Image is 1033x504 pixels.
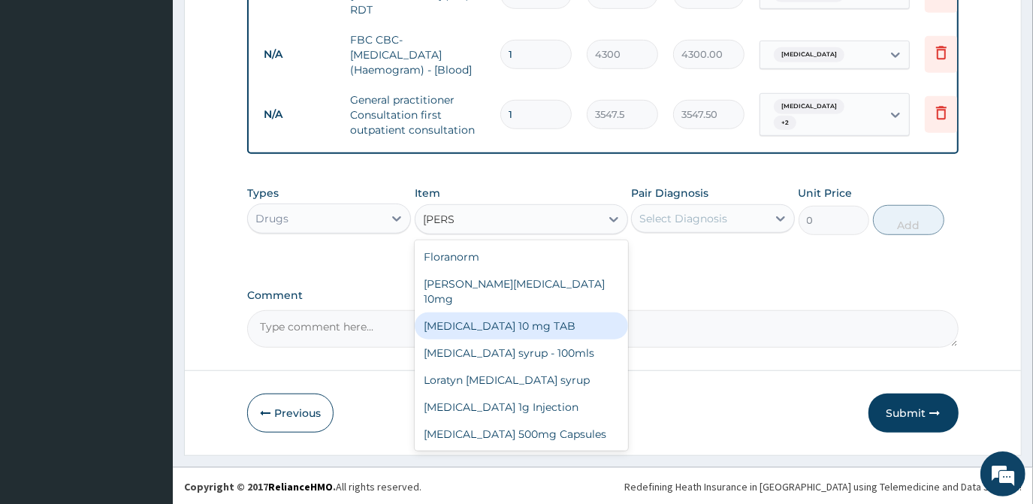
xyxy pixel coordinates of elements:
div: Chat with us now [78,84,252,104]
span: We're online! [87,154,207,306]
button: Add [873,205,944,235]
div: Floranorm [415,243,628,270]
button: Previous [247,394,334,433]
strong: Copyright © 2017 . [184,480,336,493]
div: Redefining Heath Insurance in [GEOGRAPHIC_DATA] using Telemedicine and Data Science! [624,479,1022,494]
div: Drugs [255,211,288,226]
span: [MEDICAL_DATA] [774,47,844,62]
label: Comment [247,289,958,302]
div: [MEDICAL_DATA] 500mg Capsules [415,421,628,448]
span: + 2 [774,116,796,131]
div: Minimize live chat window [246,8,282,44]
span: [MEDICAL_DATA] [774,99,844,114]
img: d_794563401_company_1708531726252_794563401 [28,75,61,113]
div: Select Diagnosis [639,211,727,226]
div: [MEDICAL_DATA] 10 mg TAB [415,312,628,340]
a: RelianceHMO [268,480,333,493]
label: Pair Diagnosis [631,186,708,201]
div: Loratyn [MEDICAL_DATA] syrup [415,367,628,394]
label: Types [247,187,279,200]
td: N/A [256,41,343,68]
div: [MEDICAL_DATA] syrup - 100mls [415,340,628,367]
div: [PERSON_NAME][MEDICAL_DATA] 10mg [415,270,628,312]
td: General practitioner Consultation first outpatient consultation [343,85,493,145]
td: FBC CBC-[MEDICAL_DATA] (Haemogram) - [Blood] [343,25,493,85]
label: Item [415,186,440,201]
label: Unit Price [799,186,853,201]
td: N/A [256,101,343,128]
div: [MEDICAL_DATA] 1g Injection [415,394,628,421]
textarea: Type your message and hit 'Enter' [8,340,286,393]
button: Submit [868,394,959,433]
